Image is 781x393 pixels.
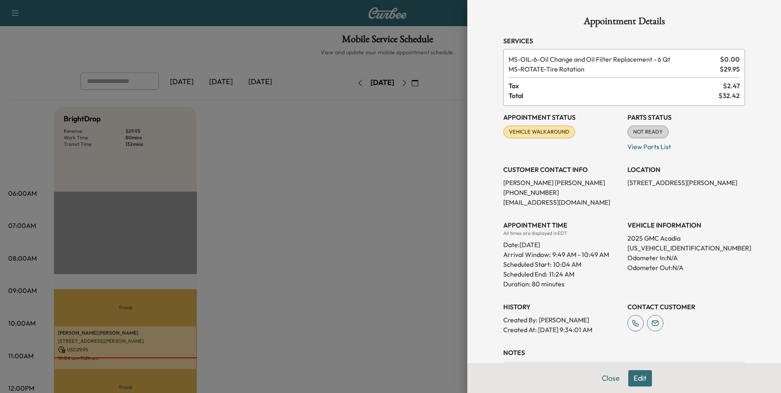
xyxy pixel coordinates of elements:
h3: VEHICLE INFORMATION [627,220,745,230]
p: Odometer Out: N/A [627,263,745,272]
h3: History [503,302,621,312]
span: $ 0.00 [720,54,740,64]
p: Duration: 80 minutes [503,279,621,289]
p: 2025 GMC Acadia [627,233,745,243]
h3: NOTES [503,348,745,357]
div: All times are displayed in EDT [503,230,621,237]
h3: Services [503,36,745,46]
span: Total [509,91,719,100]
p: Created By : [PERSON_NAME] [503,315,621,325]
button: Edit [628,370,652,386]
p: [STREET_ADDRESS][PERSON_NAME] [627,178,745,188]
span: Tire Rotation [509,64,716,74]
h3: CONTACT CUSTOMER [627,302,745,312]
h3: APPOINTMENT TIME [503,220,621,230]
p: View Parts List [627,138,745,152]
p: Arrival Window: [503,250,621,259]
span: NOT READY [628,128,668,136]
span: $ 32.42 [719,91,740,100]
h3: Parts Status [627,112,745,122]
p: Scheduled End: [503,269,547,279]
p: 11:24 AM [549,269,574,279]
p: Scheduled Start: [503,259,551,269]
div: Date: [DATE] [503,237,621,250]
span: VEHICLE WALKAROUND [504,128,574,136]
h3: LOCATION [627,165,745,174]
span: Oil Change and Oil Filter Replacement - 6 Qt [509,54,717,64]
h3: Appointment Status [503,112,621,122]
p: Odometer In: N/A [627,253,745,263]
span: $ 2.47 [723,81,740,91]
h1: Appointment Details [503,16,745,29]
span: $ 29.95 [720,64,740,74]
p: [PHONE_NUMBER] [503,188,621,197]
span: Tax [509,81,723,91]
button: Close [596,370,625,386]
h3: CUSTOMER CONTACT INFO [503,165,621,174]
p: [US_VEHICLE_IDENTIFICATION_NUMBER] [627,243,745,253]
p: 10:04 AM [553,259,581,269]
p: Created At : [DATE] 9:34:01 AM [503,325,621,335]
p: [EMAIL_ADDRESS][DOMAIN_NAME] [503,197,621,207]
p: [PERSON_NAME] [PERSON_NAME] [503,178,621,188]
span: 9:49 AM - 10:49 AM [552,250,609,259]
